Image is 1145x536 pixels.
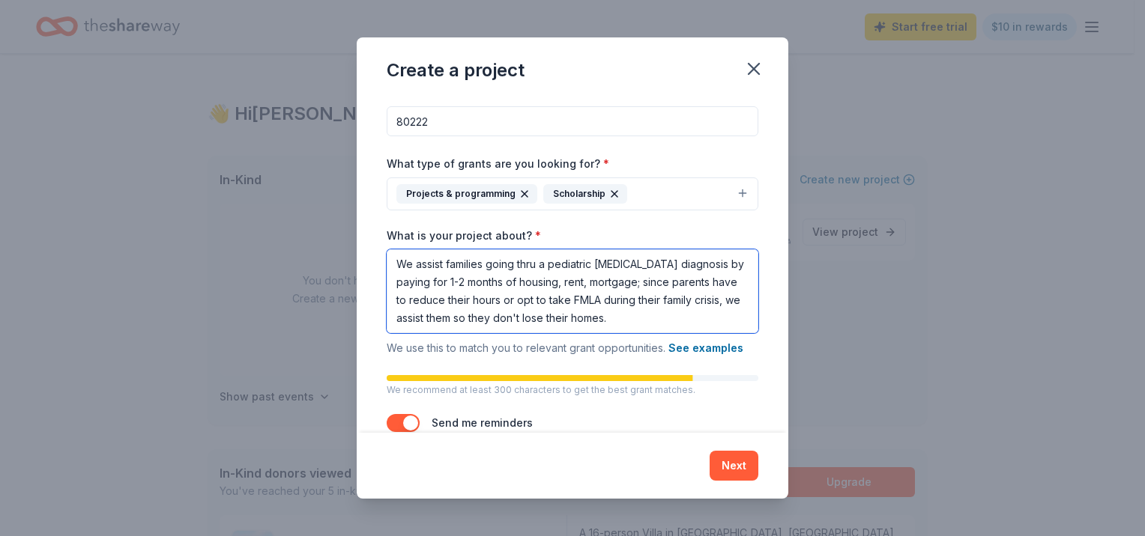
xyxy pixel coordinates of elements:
span: We use this to match you to relevant grant opportunities. [387,341,743,354]
div: Create a project [387,58,525,82]
label: What type of grants are you looking for? [387,156,609,171]
label: What is your project about? [387,228,541,243]
p: Email me reminders of grant application deadlines [432,432,677,450]
button: Next [710,451,758,481]
p: We recommend at least 300 characters to get the best grant matches. [387,384,758,396]
div: Scholarship [543,184,627,204]
div: Projects & programming [396,184,537,204]
button: Projects & programmingScholarship [387,177,758,210]
label: Send me reminders [432,416,533,429]
input: 12345 (U.S. only) [387,106,758,136]
button: See examples [668,339,743,357]
textarea: We assist families going thru a pediatric [MEDICAL_DATA] diagnosis by paying for 1-2 months of ho... [387,249,758,333]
